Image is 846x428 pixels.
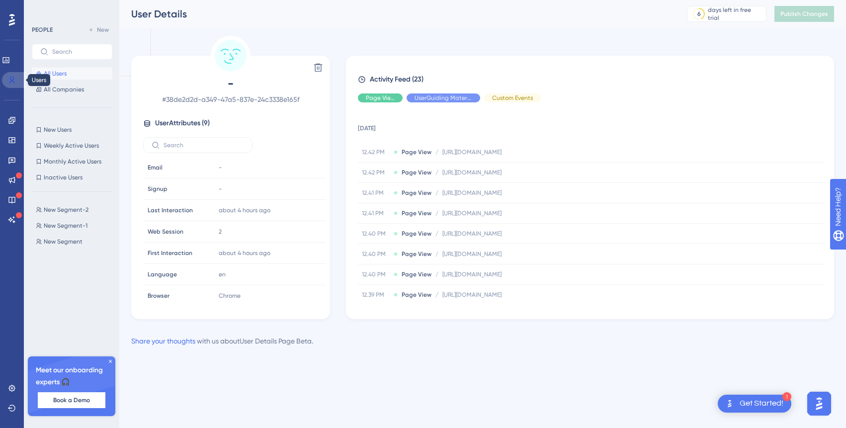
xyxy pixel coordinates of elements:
[219,270,226,278] span: en
[708,6,763,22] div: days left in free trial
[32,140,112,152] button: Weekly Active Users
[718,395,791,413] div: Open Get Started! checklist, remaining modules: 1
[32,171,112,183] button: Inactive Users
[724,398,736,410] img: launcher-image-alternative-text
[44,206,88,214] span: New Segment-2
[402,189,431,197] span: Page View
[435,189,438,197] span: /
[52,48,104,55] input: Search
[402,230,431,238] span: Page View
[38,392,105,408] button: Book a Demo
[366,94,395,102] span: Page View
[23,2,62,14] span: Need Help?
[164,142,244,149] input: Search
[782,392,791,401] div: 1
[44,238,83,246] span: New Segment
[148,206,193,214] span: Last Interaction
[219,250,270,257] time: about 4 hours ago
[740,398,783,409] div: Get Started!
[442,270,502,278] span: [URL][DOMAIN_NAME]
[148,228,183,236] span: Web Session
[402,209,431,217] span: Page View
[97,26,109,34] span: New
[44,142,99,150] span: Weekly Active Users
[148,292,169,300] span: Browser
[774,6,834,22] button: Publish Changes
[148,185,168,193] span: Signup
[435,291,438,299] span: /
[402,169,431,176] span: Page View
[435,148,438,156] span: /
[32,68,112,80] button: All Users
[442,148,502,156] span: [URL][DOMAIN_NAME]
[435,169,438,176] span: /
[402,291,431,299] span: Page View
[442,169,502,176] span: [URL][DOMAIN_NAME]
[148,270,177,278] span: Language
[32,236,118,248] button: New Segment
[370,74,423,86] span: Activity Feed (23)
[155,117,210,129] span: User Attributes ( 9 )
[435,230,438,238] span: /
[402,148,431,156] span: Page View
[492,94,533,102] span: Custom Events
[402,270,431,278] span: Page View
[435,209,438,217] span: /
[148,164,163,171] span: Email
[131,337,195,345] a: Share your thoughts
[697,10,701,18] div: 6
[44,70,67,78] span: All Users
[402,250,431,258] span: Page View
[804,389,834,419] iframe: UserGuiding AI Assistant Launcher
[442,209,502,217] span: [URL][DOMAIN_NAME]
[44,158,101,166] span: Monthly Active Users
[143,76,318,91] span: -
[44,126,72,134] span: New Users
[44,222,87,230] span: New Segment-1
[362,169,390,176] span: 12.42 PM
[219,164,222,171] span: -
[442,291,502,299] span: [URL][DOMAIN_NAME]
[442,189,502,197] span: [URL][DOMAIN_NAME]
[780,10,828,18] span: Publish Changes
[53,396,90,404] span: Book a Demo
[32,156,112,168] button: Monthly Active Users
[362,189,390,197] span: 12.41 PM
[358,110,825,142] td: [DATE]
[362,270,390,278] span: 12.40 PM
[36,364,107,388] span: Meet our onboarding experts 🎧
[415,94,472,102] span: UserGuiding Material
[85,24,112,36] button: New
[362,250,390,258] span: 12.40 PM
[219,185,222,193] span: -
[362,230,390,238] span: 12.40 PM
[435,270,438,278] span: /
[219,292,241,300] span: Chrome
[148,249,192,257] span: First Interaction
[32,220,118,232] button: New Segment-1
[44,86,84,93] span: All Companies
[143,93,318,105] span: # 38de2d2d-a349-47a5-837e-24c3338e165f
[32,84,112,95] button: All Companies
[442,230,502,238] span: [URL][DOMAIN_NAME]
[435,250,438,258] span: /
[362,291,390,299] span: 12.39 PM
[32,124,112,136] button: New Users
[32,204,118,216] button: New Segment-2
[219,207,270,214] time: about 4 hours ago
[131,7,662,21] div: User Details
[32,26,53,34] div: PEOPLE
[362,148,390,156] span: 12.42 PM
[131,335,313,347] div: with us about User Details Page Beta .
[362,209,390,217] span: 12.41 PM
[442,250,502,258] span: [URL][DOMAIN_NAME]
[44,173,83,181] span: Inactive Users
[219,228,222,236] span: 2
